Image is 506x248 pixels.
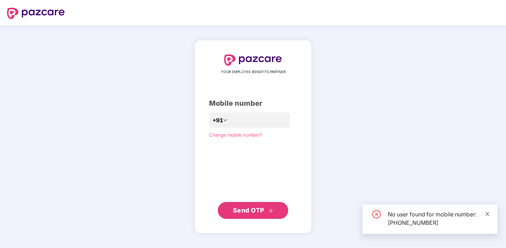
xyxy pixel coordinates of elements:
[223,118,227,122] span: down
[213,116,223,125] span: +91
[233,207,264,214] span: Send OTP
[224,54,282,66] img: logo
[372,210,381,218] span: close-circle
[388,210,489,227] div: No user found for mobile number: [PHONE_NUMBER]
[485,211,490,216] span: close
[209,132,262,138] a: Change mobile number?
[221,69,285,75] span: YOUR EMPLOYEE BENEFITS PARTNER
[269,209,273,213] span: double-right
[7,8,65,19] img: logo
[209,98,297,109] div: Mobile number
[218,202,288,219] button: Send OTPdouble-right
